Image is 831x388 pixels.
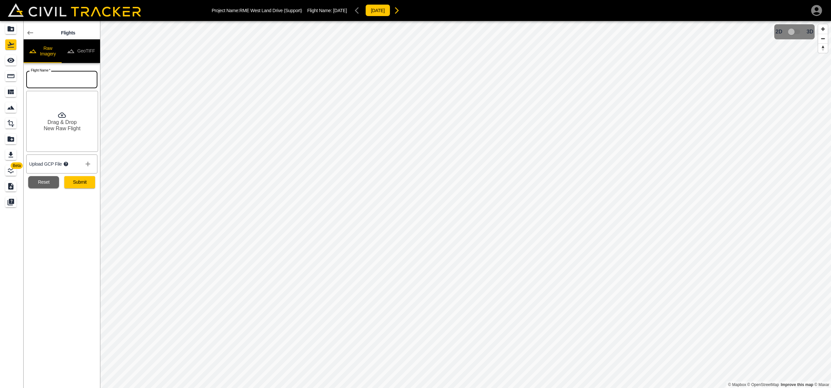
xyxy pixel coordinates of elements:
[747,382,779,387] a: OpenStreetMap
[818,43,828,53] button: Reset bearing to north
[785,26,804,38] span: 3D model not uploaded yet
[333,8,347,13] span: [DATE]
[807,29,813,35] span: 3D
[818,24,828,34] button: Zoom in
[365,4,390,16] button: [DATE]
[307,8,347,13] p: Flight Name:
[776,29,782,35] span: 2D
[8,3,141,17] img: Civil Tracker
[212,8,302,13] p: Project Name: RME West Land Drive (Support)
[814,382,829,387] a: Maxar
[818,34,828,43] button: Zoom out
[100,21,831,388] canvas: Map
[781,382,813,387] a: Map feedback
[728,382,746,387] a: Mapbox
